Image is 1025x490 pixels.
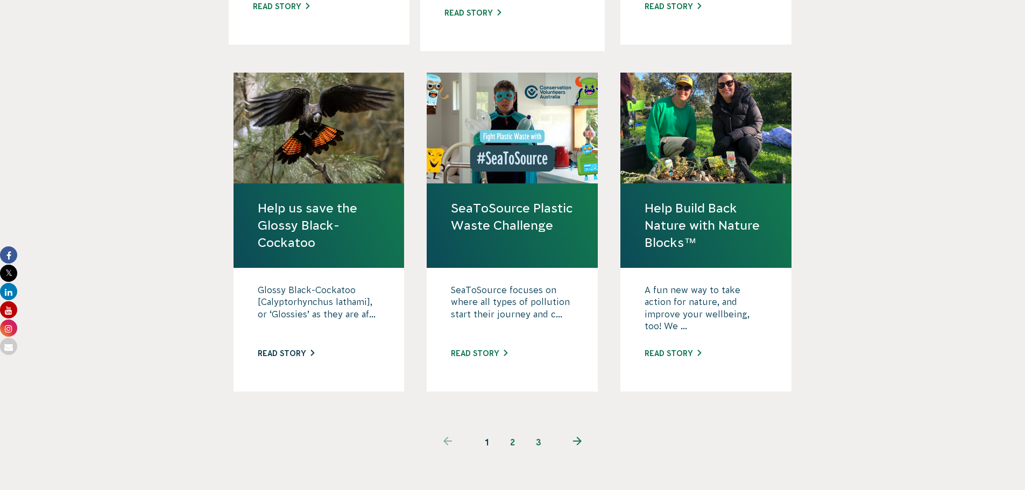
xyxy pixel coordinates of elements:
a: Help us save the Glossy Black-Cockatoo [258,200,380,252]
a: 3 [526,429,552,455]
a: 2 [500,429,526,455]
a: Next page [552,429,604,455]
a: Read story [645,349,701,358]
ul: Pagination [422,429,604,455]
p: SeaToSource focuses on where all types of pollution start their journey and c... [451,284,574,338]
a: Read story [253,2,309,11]
a: Read story [645,2,701,11]
p: A fun new way to take action for nature, and improve your wellbeing, too! We ... [645,284,767,338]
a: Read story [258,349,314,358]
a: Read story [451,349,507,358]
p: Glossy Black-Cockatoo [Calyptorhynchus lathami], or ‘Glossies’ as they are af... [258,284,380,338]
span: 1 [474,429,500,455]
a: Help Build Back Nature with Nature Blocks™ [645,200,767,252]
a: SeaToSource Plastic Waste Challenge [451,200,574,234]
a: Read story [444,9,501,17]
